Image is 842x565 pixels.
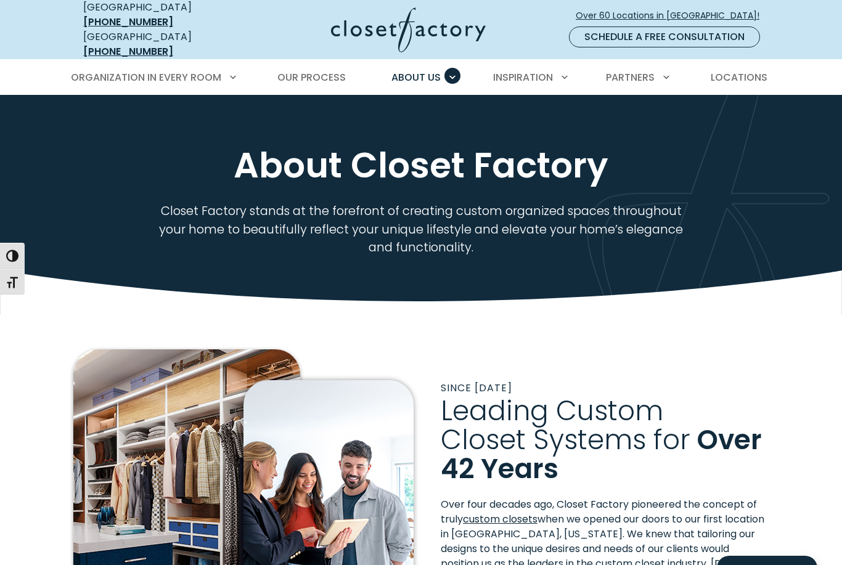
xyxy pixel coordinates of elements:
h1: About Closet Factory [81,143,761,187]
a: Schedule a Free Consultation [569,26,760,47]
a: custom closets [463,512,537,526]
span: Our Process [277,70,346,84]
img: Closet Factory Logo [331,7,486,52]
p: Since [DATE] [441,381,769,396]
a: Over 60 Locations in [GEOGRAPHIC_DATA]! [575,5,770,26]
a: [PHONE_NUMBER] [83,15,173,29]
nav: Primary Menu [62,60,780,95]
div: [GEOGRAPHIC_DATA] [83,30,234,59]
span: Locations [711,70,767,84]
span: Organization in Every Room [71,70,221,84]
span: Closet Systems for [441,421,690,458]
span: Over 42 Years [441,421,762,487]
span: Inspiration [493,70,553,84]
span: Leading Custom [441,392,663,429]
p: Closet Factory stands at the forefront of creating custom organized spaces throughout your home t... [139,202,703,257]
a: [PHONE_NUMBER] [83,44,173,59]
span: Over 60 Locations in [GEOGRAPHIC_DATA]! [576,9,769,22]
span: Partners [606,70,655,84]
span: About Us [391,70,441,84]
